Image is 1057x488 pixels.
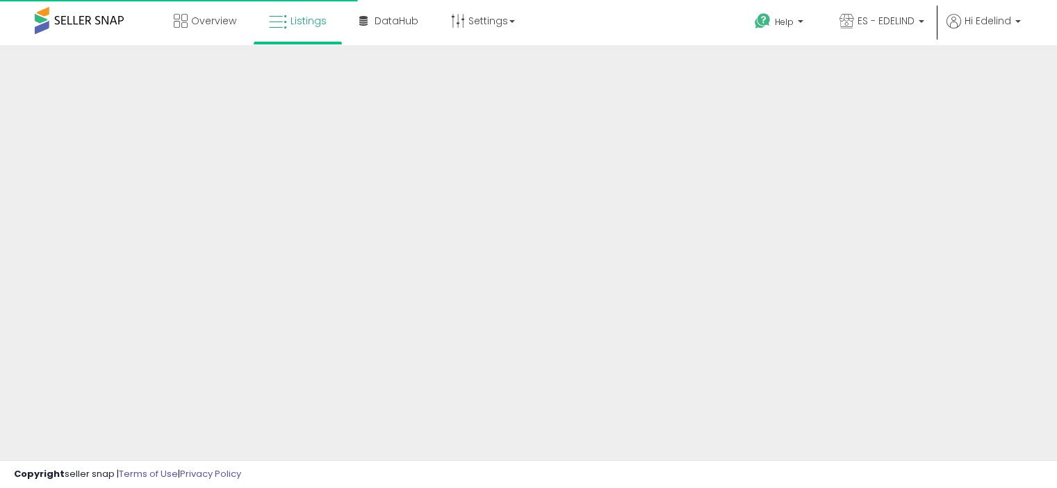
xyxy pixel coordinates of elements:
[375,14,418,28] span: DataHub
[754,12,771,30] i: Get Help
[119,467,178,480] a: Terms of Use
[965,14,1011,28] span: Hi Edelind
[290,14,327,28] span: Listings
[775,16,794,28] span: Help
[191,14,236,28] span: Overview
[858,14,915,28] span: ES - EDELIND
[744,2,817,45] a: Help
[947,14,1021,45] a: Hi Edelind
[14,467,65,480] strong: Copyright
[14,468,241,481] div: seller snap | |
[180,467,241,480] a: Privacy Policy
